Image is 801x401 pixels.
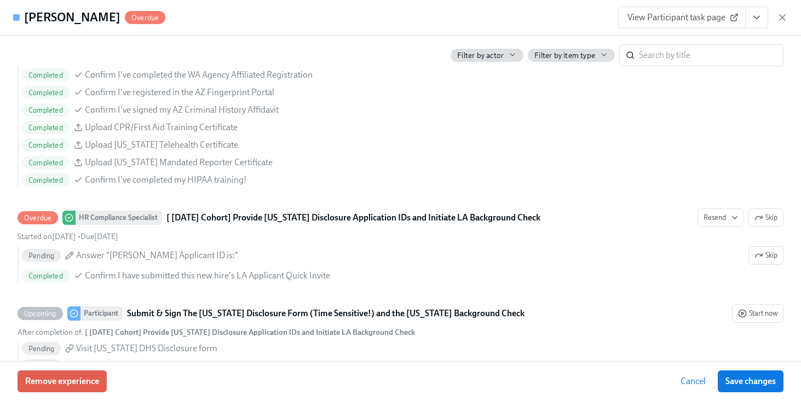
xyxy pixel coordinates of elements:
span: Confirm I've signed my AZ Criminal History Affidavit [85,104,279,116]
span: Upload CPR/First Aid Training Certificate [85,121,238,133]
span: Confirm I've completed the WA Agency Affiliated Registration [85,69,313,81]
span: Answer "[PERSON_NAME] Applicant ID is:" [76,249,238,261]
span: Skip [754,212,777,223]
span: Monday, August 11th 2025, 10:01 am [18,232,76,241]
span: Completed [22,272,70,280]
div: After completion of : [18,327,415,338]
div: Participant [80,306,123,321]
button: OverdueHR Compliance Specialist[ [DATE] Cohort] Provide [US_STATE] Disclosure Application IDs and... [748,208,783,227]
h4: [PERSON_NAME] [24,9,120,26]
button: Remove experience [18,370,107,392]
button: UpcomingParticipantSubmit & Sign The [US_STATE] Disclosure Form (Time Sensitive!) and the [US_STA... [732,304,783,323]
button: OverdueHR Compliance Specialist[ [DATE] Cohort] Provide [US_STATE] Disclosure Application IDs and... [698,208,744,227]
span: Completed [22,71,70,79]
button: Filter by actor [451,49,523,62]
span: Start now [738,308,777,319]
span: Confirm I have submitted this new hire's LA Applicant Quick Invite [85,270,330,282]
strong: [ [DATE] Cohort] Provide [US_STATE] Disclosure Application IDs and Initiate LA Background Check [85,328,415,337]
button: OverdueHR Compliance Specialist[ [DATE] Cohort] Provide [US_STATE] Disclosure Application IDs and... [748,246,783,265]
span: Completed [22,176,70,184]
span: Remove experience [25,376,99,387]
span: Overdue [125,14,165,22]
span: Completed [22,124,70,132]
button: View task page [745,7,768,28]
span: Cancel [681,376,706,387]
span: Completed [22,106,70,114]
input: Search by title [639,44,783,66]
span: Completed [22,159,70,167]
span: Upcoming [18,310,63,318]
span: Wednesday, August 13th 2025, 10:00 am [80,232,118,241]
span: Confirm I've registered in the AZ Fingerprint Portal [85,86,274,98]
button: Save changes [718,370,783,392]
strong: Submit & Sign The [US_STATE] Disclosure Form (Time Sensitive!) and the [US_STATE] Background Check [127,307,525,320]
span: Resend [704,212,738,223]
span: Confirm I've completed my HIPAA training! [85,174,246,186]
span: Pending [22,252,61,260]
span: Filter by item type [534,50,595,61]
span: Visit [US_STATE] DHS Disclosure form [76,342,217,354]
span: Upload [US_STATE] Telehealth Certificate [85,139,238,151]
span: Pending [22,345,61,353]
strong: [ [DATE] Cohort] Provide [US_STATE] Disclosure Application IDs and Initiate LA Background Check [166,211,540,224]
button: Cancel [673,370,713,392]
span: Save changes [725,376,776,387]
span: Filter by actor [457,50,504,61]
button: Filter by item type [528,49,615,62]
a: View Participant task page [618,7,746,28]
span: Completed [22,89,70,97]
span: View Participant task page [627,12,736,23]
span: Overdue [18,214,58,222]
span: Confirm I've submitted my disclosure form! [76,360,238,372]
div: HR Compliance Specialist [76,211,162,225]
span: Skip [754,250,777,261]
div: • [18,231,118,242]
span: Completed [22,141,70,149]
span: Upload [US_STATE] Mandated Reporter Certificate [85,156,273,168]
